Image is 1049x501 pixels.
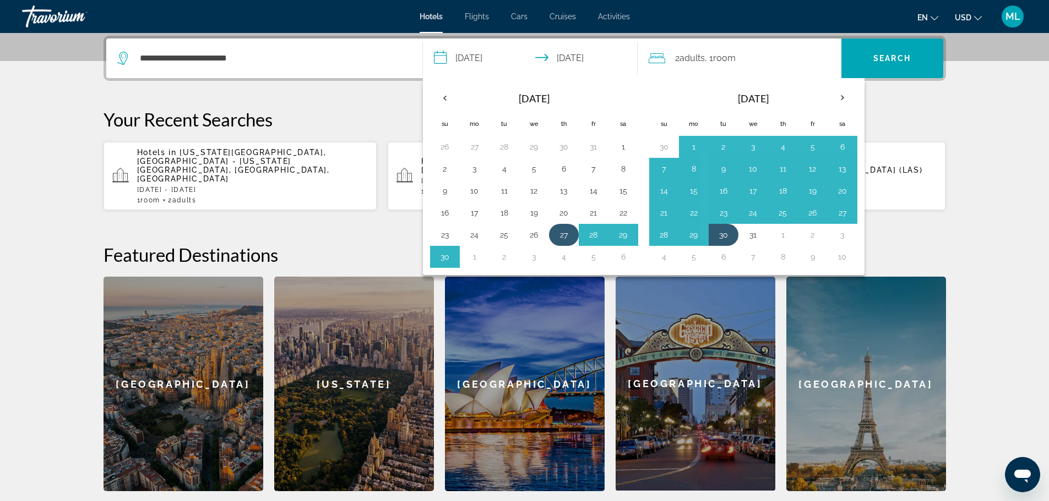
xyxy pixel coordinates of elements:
[685,161,703,177] button: Day 8
[436,183,454,199] button: Day 9
[585,205,602,221] button: Day 21
[106,38,943,78] div: Search widget
[615,205,632,221] button: Day 22
[638,38,841,78] button: Travelers: 2 adults, 0 children
[828,85,857,111] button: Next month
[585,227,602,243] button: Day 28
[274,277,434,491] div: [US_STATE]
[555,249,573,265] button: Day 4
[774,183,792,199] button: Day 18
[466,183,483,199] button: Day 10
[137,148,330,183] span: [US_STATE][GEOGRAPHIC_DATA], [GEOGRAPHIC_DATA] - [US_STATE][GEOGRAPHIC_DATA], [GEOGRAPHIC_DATA], ...
[525,161,543,177] button: Day 5
[917,13,928,22] span: en
[423,38,638,78] button: Select check in and out date
[774,227,792,243] button: Day 1
[655,161,673,177] button: Day 7
[685,183,703,199] button: Day 15
[774,139,792,155] button: Day 4
[525,249,543,265] button: Day 3
[774,249,792,265] button: Day 8
[436,161,454,177] button: Day 2
[804,183,822,199] button: Day 19
[168,196,197,204] span: 2
[744,227,762,243] button: Day 31
[655,249,673,265] button: Day 4
[460,85,608,112] th: [DATE]
[786,277,946,491] div: [GEOGRAPHIC_DATA]
[834,183,851,199] button: Day 20
[715,161,732,177] button: Day 9
[555,183,573,199] button: Day 13
[649,85,857,268] table: Right calendar grid
[22,2,132,31] a: Travorium
[713,53,736,63] span: Room
[421,177,653,185] p: [DATE] - [DATE]
[496,227,513,243] button: Day 25
[555,139,573,155] button: Day 30
[430,85,460,111] button: Previous month
[685,205,703,221] button: Day 22
[445,277,605,491] a: Sydney[GEOGRAPHIC_DATA]
[615,249,632,265] button: Day 6
[834,227,851,243] button: Day 3
[436,249,454,265] button: Day 30
[172,196,197,204] span: Adults
[655,227,673,243] button: Day 28
[998,5,1027,28] button: User Menu
[744,139,762,155] button: Day 3
[616,277,775,491] a: San Diego[GEOGRAPHIC_DATA]
[955,9,982,25] button: Change currency
[421,157,461,166] span: Hotels in
[140,196,160,204] span: Room
[598,12,630,21] a: Activities
[430,85,638,268] table: Left calendar grid
[137,148,177,157] span: Hotels in
[655,183,673,199] button: Day 14
[834,249,851,265] button: Day 10
[525,139,543,155] button: Day 29
[615,161,632,177] button: Day 8
[445,277,605,491] div: [GEOGRAPHIC_DATA]
[715,139,732,155] button: Day 2
[466,227,483,243] button: Day 24
[675,51,705,66] span: 2
[465,12,489,21] a: Flights
[834,139,851,155] button: Day 6
[804,227,822,243] button: Day 2
[436,227,454,243] button: Day 23
[834,205,851,221] button: Day 27
[615,183,632,199] button: Day 15
[511,12,528,21] span: Cars
[955,13,971,22] span: USD
[585,249,602,265] button: Day 5
[104,244,946,266] h2: Featured Destinations
[139,50,406,67] input: Search hotel destination
[917,9,938,25] button: Change language
[834,161,851,177] button: Day 13
[744,205,762,221] button: Day 24
[104,277,263,491] a: Barcelona[GEOGRAPHIC_DATA]
[436,205,454,221] button: Day 16
[774,161,792,177] button: Day 11
[744,161,762,177] button: Day 10
[804,249,822,265] button: Day 9
[421,157,638,174] span: [GEOGRAPHIC_DATA], [GEOGRAPHIC_DATA], [GEOGRAPHIC_DATA] (LAS)
[1005,11,1020,22] span: ML
[655,139,673,155] button: Day 30
[104,108,946,130] p: Your Recent Searches
[804,139,822,155] button: Day 5
[841,38,943,78] button: Search
[420,12,443,21] a: Hotels
[804,161,822,177] button: Day 12
[615,227,632,243] button: Day 29
[655,205,673,221] button: Day 21
[744,249,762,265] button: Day 7
[555,161,573,177] button: Day 6
[685,139,703,155] button: Day 1
[550,12,576,21] a: Cruises
[616,277,775,491] div: [GEOGRAPHIC_DATA]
